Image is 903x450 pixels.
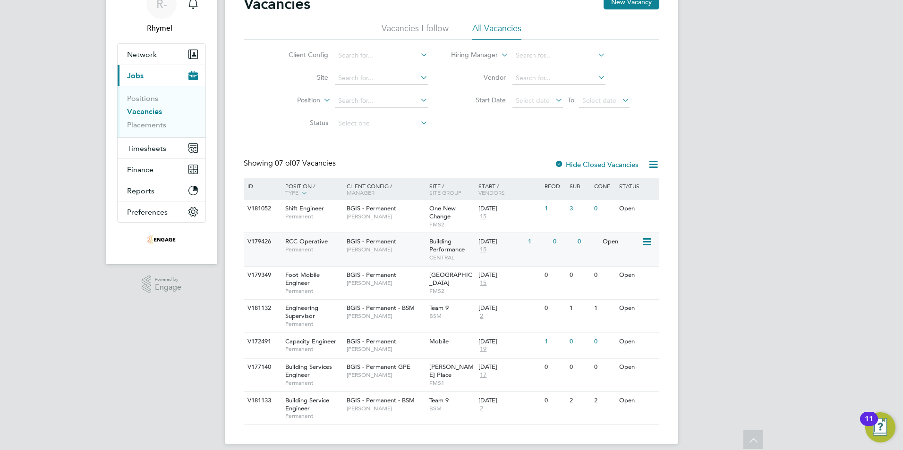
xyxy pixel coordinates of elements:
[245,333,278,350] div: V172491
[427,178,477,200] div: Site /
[127,107,162,116] a: Vacancies
[478,312,485,320] span: 2
[472,23,521,40] li: All Vacancies
[347,304,415,312] span: BGIS - Permanent - BSM
[127,94,158,103] a: Positions
[476,178,542,200] div: Start /
[617,200,658,217] div: Open
[582,96,616,105] span: Select date
[542,178,567,194] div: Reqd
[617,300,658,317] div: Open
[127,165,153,174] span: Finance
[347,237,396,245] span: BGIS - Permanent
[478,405,485,413] span: 2
[335,117,428,130] input: Select one
[429,304,449,312] span: Team 9
[429,287,474,295] span: FMS2
[275,158,336,168] span: 07 Vacancies
[278,178,344,201] div: Position /
[865,419,873,431] div: 11
[127,120,166,129] a: Placements
[429,271,472,287] span: [GEOGRAPHIC_DATA]
[478,271,540,279] div: [DATE]
[245,267,278,284] div: V179349
[347,246,425,253] span: [PERSON_NAME]
[429,379,474,387] span: FMS1
[567,200,592,217] div: 3
[516,96,550,105] span: Select date
[285,337,336,345] span: Capacity Engineer
[429,396,449,404] span: Team 9
[542,200,567,217] div: 1
[117,23,206,34] span: Rhymel -
[347,189,375,196] span: Manager
[592,392,616,409] div: 2
[542,358,567,376] div: 0
[274,118,328,127] label: Status
[118,86,205,137] div: Jobs
[347,312,425,320] span: [PERSON_NAME]
[617,333,658,350] div: Open
[478,246,488,254] span: 15
[118,44,205,65] button: Network
[617,392,658,409] div: Open
[443,50,498,60] label: Hiring Manager
[542,392,567,409] div: 0
[285,213,342,220] span: Permanent
[285,396,329,412] span: Building Service Engineer
[245,200,278,217] div: V181052
[567,267,592,284] div: 0
[429,405,474,412] span: BSM
[429,204,456,220] span: One New Change
[147,232,176,247] img: thrivesw-logo-retina.png
[382,23,449,40] li: Vacancies I follow
[285,246,342,253] span: Permanent
[617,178,658,194] div: Status
[542,300,567,317] div: 0
[478,279,488,287] span: 15
[285,204,324,212] span: Shift Engineer
[335,72,428,85] input: Search for...
[478,213,488,221] span: 15
[478,345,488,353] span: 19
[245,300,278,317] div: V181132
[542,333,567,350] div: 1
[285,237,328,245] span: RCC Operative
[274,50,328,59] label: Client Config
[567,178,592,194] div: Sub
[347,204,396,212] span: BGIS - Permanent
[592,300,616,317] div: 1
[142,275,182,293] a: Powered byEngage
[127,71,144,80] span: Jobs
[600,233,641,250] div: Open
[865,412,895,442] button: Open Resource Center, 11 new notifications
[347,371,425,379] span: [PERSON_NAME]
[478,304,540,312] div: [DATE]
[347,279,425,287] span: [PERSON_NAME]
[335,49,428,62] input: Search for...
[127,208,168,217] span: Preferences
[592,358,616,376] div: 0
[429,363,474,379] span: [PERSON_NAME] Place
[592,200,616,217] div: 0
[274,73,328,82] label: Site
[118,138,205,158] button: Timesheets
[266,96,320,105] label: Position
[617,358,658,376] div: Open
[347,345,425,353] span: [PERSON_NAME]
[127,144,166,153] span: Timesheets
[567,300,592,317] div: 1
[285,287,342,295] span: Permanent
[451,73,506,82] label: Vendor
[451,96,506,104] label: Start Date
[347,363,410,371] span: BGIS - Permanent GPE
[285,412,342,420] span: Permanent
[478,371,488,379] span: 17
[575,233,600,250] div: 0
[245,178,278,194] div: ID
[347,271,396,279] span: BGIS - Permanent
[335,94,428,108] input: Search for...
[567,358,592,376] div: 0
[127,186,154,195] span: Reports
[118,159,205,180] button: Finance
